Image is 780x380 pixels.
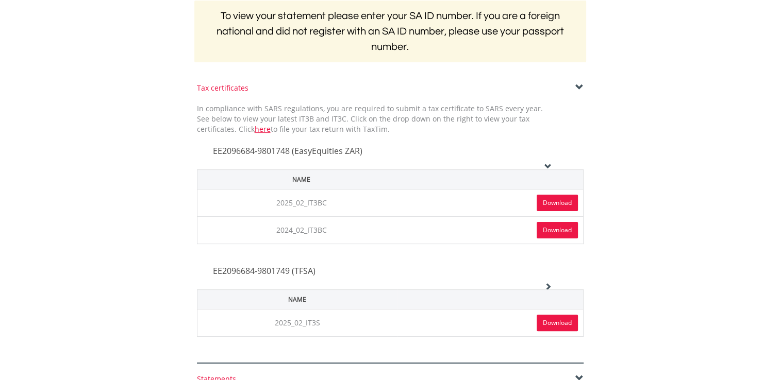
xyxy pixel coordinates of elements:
span: EE2096684-9801749 (TFSA) [213,265,316,277]
a: here [255,124,271,134]
a: Download [537,315,578,331]
div: Tax certificates [197,83,584,93]
td: 2024_02_IT3BC [197,216,406,244]
td: 2025_02_IT3S [197,309,397,336]
span: EE2096684-9801748 (EasyEquities ZAR) [213,145,362,157]
a: Download [537,222,578,238]
td: 2025_02_IT3BC [197,189,406,216]
h2: To view your statement please enter your SA ID number. If you are a foreign national and did not ... [194,1,586,62]
span: In compliance with SARS regulations, you are required to submit a tax certificate to SARS every y... [197,103,543,134]
a: Download [537,195,578,211]
th: Name [197,169,406,189]
span: Click to file your tax return with TaxTim. [239,124,390,134]
th: Name [197,289,397,309]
